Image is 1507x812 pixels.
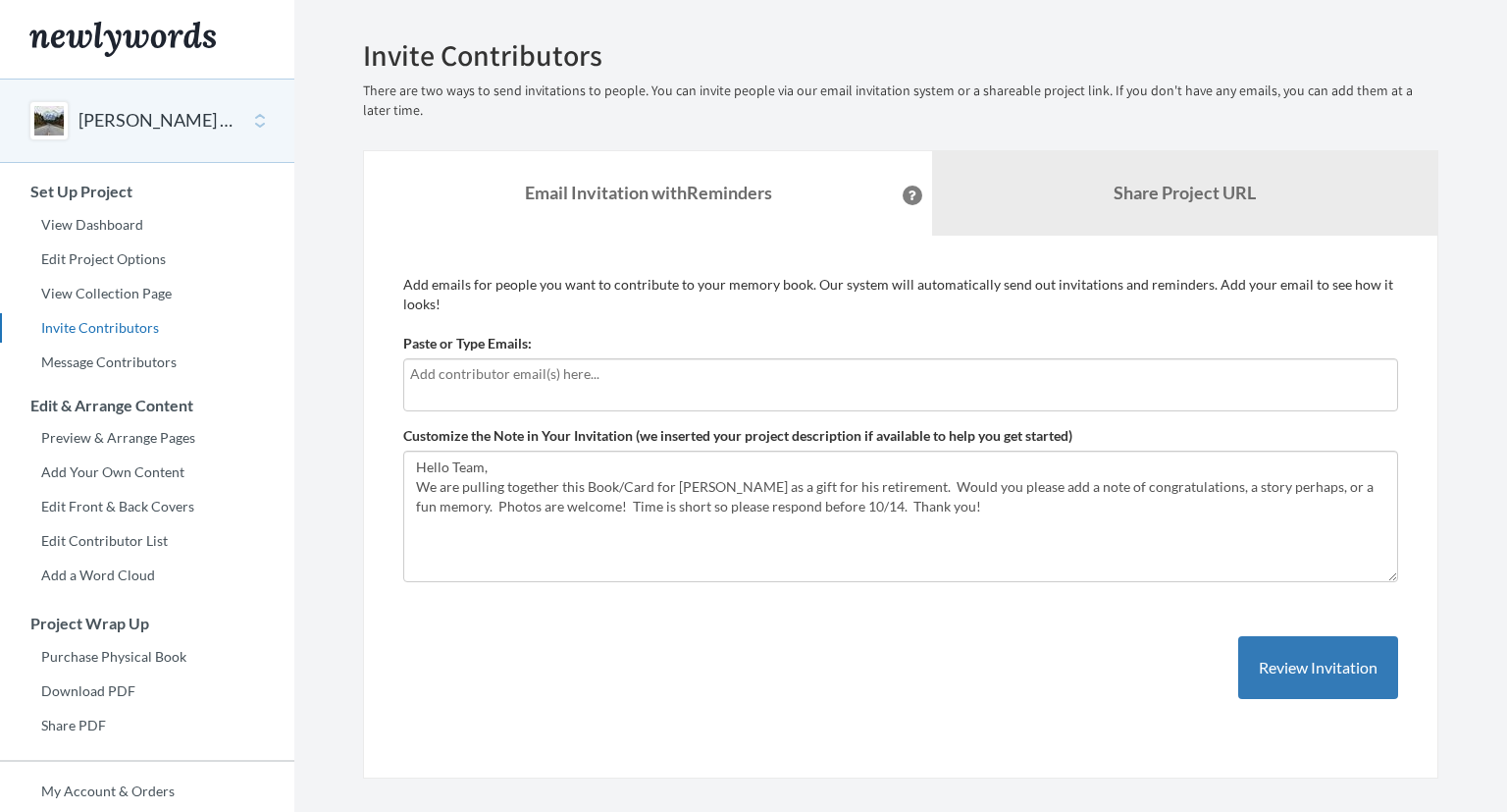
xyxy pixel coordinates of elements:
p: There are two ways to send invitations to people. You can invite people via our email invitation ... [363,81,1438,121]
b: Share Project URL [1114,182,1256,203]
label: Customize the Note in Your Invitation (we inserted your project description if available to help ... [403,426,1072,446]
h2: Invite Contributors [363,39,1438,72]
h3: Set Up Project [1,183,294,200]
img: Newlywords logo [29,22,216,57]
h3: Edit & Arrange Content [1,397,294,414]
label: Paste or Type Emails: [403,334,532,353]
textarea: Hello Team, We are pulling together this Book/Card for [PERSON_NAME] as a gift for his retirement... [403,451,1398,582]
p: Add emails for people you want to contribute to your memory book. Our system will automatically s... [403,275,1398,314]
button: [PERSON_NAME] Retirement [78,108,237,134]
button: Review Invitation [1238,636,1398,700]
input: Add contributor email(s) here... [410,363,1391,385]
strong: Email Invitation with Reminders [525,182,772,203]
h3: Project Wrap Up [1,615,294,632]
